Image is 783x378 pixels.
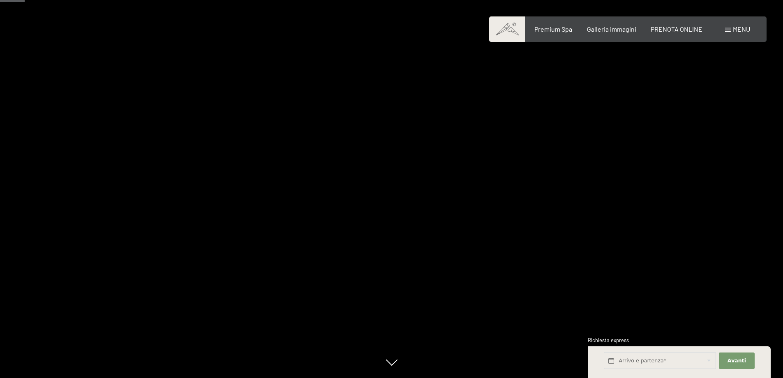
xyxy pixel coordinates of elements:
[534,25,572,33] a: Premium Spa
[733,25,750,33] span: Menu
[719,352,754,369] button: Avanti
[728,357,746,364] span: Avanti
[651,25,702,33] a: PRENOTA ONLINE
[588,337,629,343] span: Richiesta express
[587,25,636,33] a: Galleria immagini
